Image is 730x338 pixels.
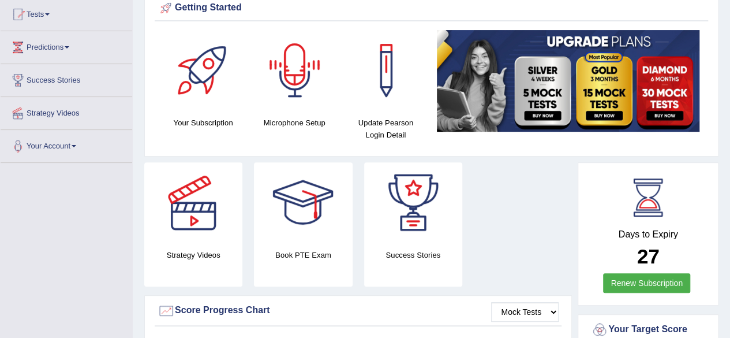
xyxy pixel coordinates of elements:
a: Predictions [1,31,132,60]
img: small5.jpg [437,30,699,132]
h4: Update Pearson Login Detail [346,117,425,141]
h4: Microphone Setup [254,117,334,129]
h4: Strategy Videos [144,249,242,261]
a: Strategy Videos [1,97,132,126]
a: Renew Subscription [603,273,690,293]
h4: Days to Expiry [591,229,705,240]
a: Success Stories [1,64,132,93]
div: Score Progress Chart [158,302,559,320]
h4: Success Stories [364,249,462,261]
h4: Book PTE Exam [254,249,352,261]
a: Your Account [1,130,132,159]
b: 27 [637,245,660,268]
h4: Your Subscription [163,117,243,129]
